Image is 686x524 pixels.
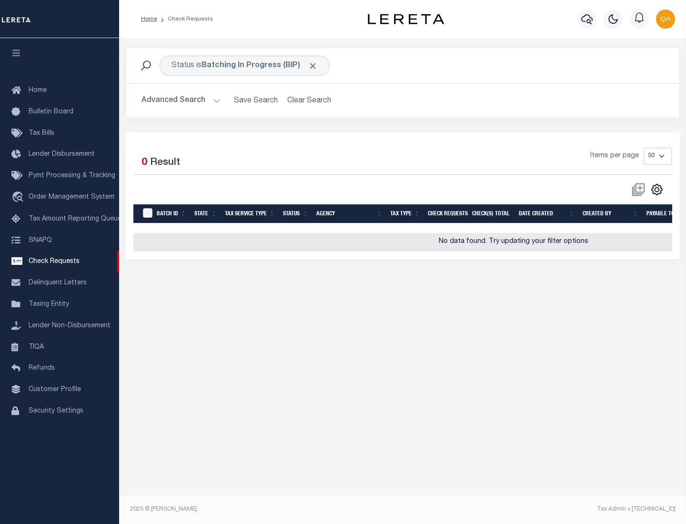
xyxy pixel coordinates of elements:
img: logo-dark.svg [368,14,444,24]
th: Check Requests [424,204,468,224]
button: Save Search [228,91,283,110]
th: Tax Type: activate to sort column ascending [386,204,424,224]
button: Advanced Search [141,91,221,110]
label: Result [150,155,180,171]
th: Agency: activate to sort column ascending [313,204,386,224]
th: Created By: activate to sort column ascending [579,204,643,224]
th: Check(s) Total [468,204,515,224]
span: Click to Remove [308,61,318,71]
a: Home [141,16,157,22]
span: Check Requests [29,258,80,265]
th: Batch Id: activate to sort column ascending [153,204,191,224]
span: Bulletin Board [29,109,73,115]
span: Security Settings [29,408,83,414]
span: Tax Amount Reporting Queue [29,216,121,222]
span: Taxing Entity [29,301,69,308]
span: Customer Profile [29,386,81,393]
th: State: activate to sort column ascending [191,204,221,224]
div: Tax Admin v.[TECHNICAL_ID] [410,505,676,514]
span: Refunds [29,365,55,372]
li: Check Requests [157,15,213,23]
span: TIQA [29,343,44,350]
span: Lender Disbursement [29,151,95,158]
span: Lender Non-Disbursement [29,322,111,329]
span: Items per page [590,151,639,161]
span: SNAPQ [29,237,52,243]
span: Pymt Processing & Tracking [29,172,115,179]
span: Delinquent Letters [29,280,87,286]
span: Tax Bills [29,130,54,137]
div: 2025 © [PERSON_NAME]. [123,505,403,514]
img: svg+xml;base64,PHN2ZyB4bWxucz0iaHR0cDovL3d3dy53My5vcmcvMjAwMC9zdmciIHBvaW50ZXItZXZlbnRzPSJub25lIi... [656,10,675,29]
span: Order Management System [29,194,114,201]
th: Status: activate to sort column ascending [279,204,313,224]
th: Date Created: activate to sort column ascending [515,204,579,224]
b: Batching In Progress (BIP) [202,62,318,70]
span: Home [29,87,47,94]
span: 0 [141,158,147,168]
th: Tax Service Type: activate to sort column ascending [221,204,279,224]
button: Clear Search [283,91,335,110]
div: Status is [160,56,330,76]
i: travel_explore [11,191,27,204]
